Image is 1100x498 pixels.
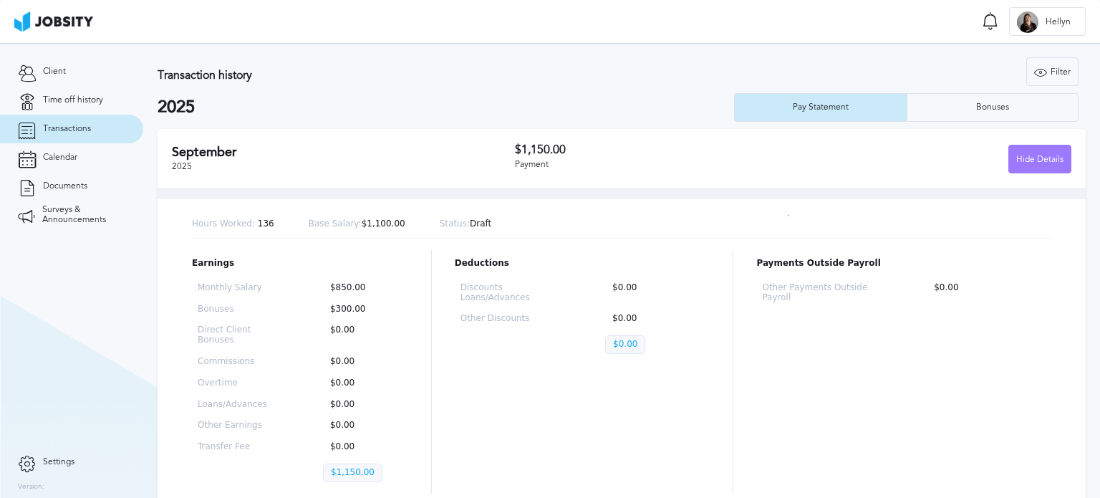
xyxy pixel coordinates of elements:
[42,205,125,225] span: Surveys & Announcements
[198,400,277,410] p: Loans/Advances
[158,69,661,82] h3: Transaction history
[440,219,492,229] p: Draft
[460,314,559,324] p: Other Discounts
[309,219,362,229] span: Base Salary:
[323,442,402,452] p: $0.00
[158,97,734,118] h2: 2025
[198,442,277,452] p: Transfer Fee
[323,283,402,293] p: $850.00
[198,421,277,431] p: Other Earnings
[198,325,277,345] p: Direct Client Bonuses
[323,357,402,367] p: $0.00
[43,181,87,191] span: Documents
[927,283,1046,303] p: $0.00
[1008,145,1071,173] button: Hide Details
[515,143,793,156] h3: $1,150.00
[969,102,1016,112] div: Bonuses
[460,283,559,303] p: Discounts Loans/Advances
[198,283,277,293] p: Monthly Salary
[762,283,881,303] p: Other Payments Outside Payroll
[43,457,74,467] span: Settings
[43,67,66,77] span: Client
[18,483,44,492] label: Version:
[309,219,405,229] p: $1,100.00
[907,93,1079,122] button: Bonuses
[756,259,1051,269] p: Payments Outside Payroll
[605,314,704,324] p: $0.00
[323,305,402,315] p: $300.00
[455,259,710,269] p: Deductions
[786,102,856,112] div: Pay Statement
[323,400,402,410] p: $0.00
[43,153,77,163] span: Calendar
[323,378,402,388] p: $0.00
[440,219,470,229] span: Status:
[198,378,277,388] p: Overtime
[515,160,793,170] div: Payment
[1038,17,1078,27] span: Hellyn
[192,219,255,229] span: Hours Worked:
[605,283,704,303] p: $0.00
[172,161,192,171] span: 2025
[1009,145,1071,174] div: Hide Details
[1009,7,1086,36] button: HHellyn
[605,335,645,354] p: $0.00
[323,464,382,482] p: $1,150.00
[198,305,277,315] p: Bonuses
[1017,11,1038,33] div: H
[323,421,402,431] p: $0.00
[323,325,402,345] p: $0.00
[192,259,408,269] p: Earnings
[43,124,91,134] span: Transactions
[734,93,907,122] button: Pay Statement
[172,145,515,160] h2: September
[198,357,277,367] p: Commissions
[1027,58,1078,87] div: Filter
[1026,57,1079,86] button: Filter
[192,219,274,229] p: 136
[14,11,93,32] img: ab4bad089aa723f57921c736e9817d99.png
[43,95,103,105] span: Time off history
